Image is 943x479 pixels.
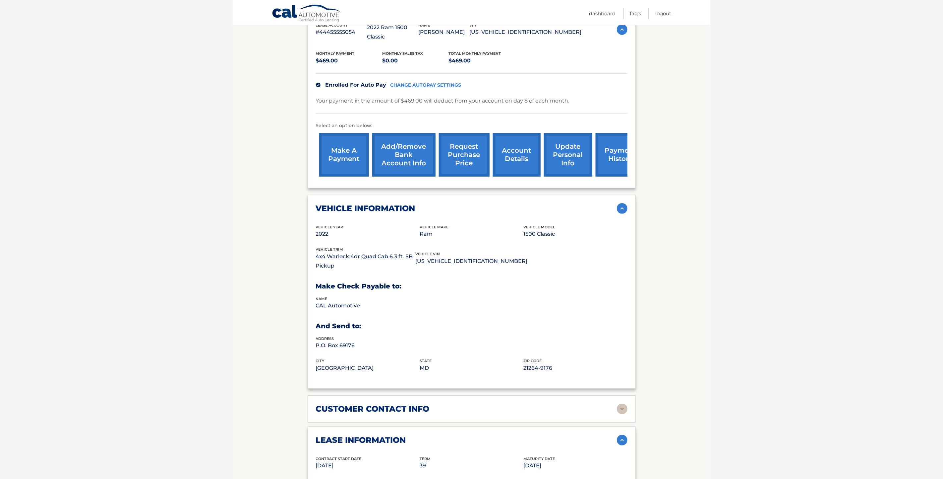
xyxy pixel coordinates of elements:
[470,28,582,37] p: [US_VEHICLE_IDENTIFICATION_NUMBER]
[589,8,616,19] a: Dashboard
[382,51,423,56] span: Monthly sales Tax
[319,133,369,177] a: make a payment
[617,435,627,445] img: accordion-active.svg
[316,301,420,310] p: CAL Automotive
[420,461,523,470] p: 39
[416,257,528,266] p: [US_VEHICLE_IDENTIFICATION_NUMBER]
[449,51,501,56] span: Total Monthly Payment
[420,456,431,461] span: Term
[523,461,627,470] p: [DATE]
[418,28,470,37] p: [PERSON_NAME]
[316,404,430,414] h2: customer contact info
[523,359,542,363] span: zip code
[316,83,321,87] img: check.svg
[316,122,627,130] p: Select an option below:
[372,133,436,177] a: Add/Remove bank account info
[316,203,415,213] h2: vehicle information
[439,133,490,177] a: request purchase price
[316,247,343,252] span: vehicle trim
[420,363,523,373] p: MD
[544,133,592,177] a: update personal info
[449,56,515,65] p: $469.00
[325,82,386,88] span: Enrolled For Auto Pay
[316,435,406,445] h2: lease information
[390,82,461,88] a: CHANGE AUTOPAY SETTINGS
[316,56,383,65] p: $469.00
[523,225,555,229] span: vehicle model
[523,229,627,239] p: 1500 Classic
[523,363,627,373] p: 21264-9176
[272,4,341,24] a: Cal Automotive
[316,28,367,37] p: #44455555054
[316,456,362,461] span: Contract Start Date
[617,24,627,35] img: accordion-active.svg
[316,51,355,56] span: Monthly Payment
[630,8,641,19] a: FAQ's
[596,133,645,177] a: payment history
[523,456,555,461] span: Maturity Date
[416,252,440,256] span: vehicle vin
[316,96,569,106] p: Your payment in the amount of $469.00 will deduct from your account on day 8 of each month.
[316,296,327,301] span: name
[316,461,420,470] p: [DATE]
[316,341,420,350] p: P.O. Box 69176
[316,359,324,363] span: city
[420,229,523,239] p: Ram
[617,203,627,214] img: accordion-active.svg
[316,282,627,290] h3: Make Check Payable to:
[316,322,627,330] h3: And Send to:
[420,359,432,363] span: state
[316,363,420,373] p: [GEOGRAPHIC_DATA]
[656,8,672,19] a: Logout
[617,404,627,414] img: accordion-rest.svg
[420,225,448,229] span: vehicle make
[316,229,420,239] p: 2022
[367,23,418,41] p: 2022 Ram 1500 Classic
[382,56,449,65] p: $0.00
[316,225,343,229] span: vehicle Year
[316,252,416,271] p: 4x4 Warlock 4dr Quad Cab 6.3 ft. SB Pickup
[316,336,334,341] span: address
[493,133,541,177] a: account details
